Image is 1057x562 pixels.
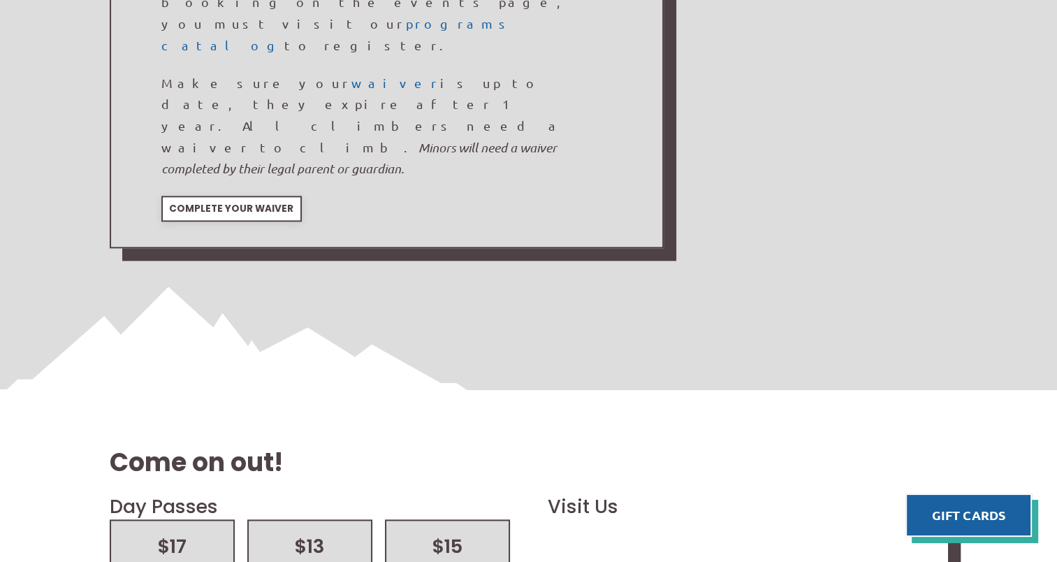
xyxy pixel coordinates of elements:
[548,493,948,520] h2: Visit Us
[110,445,948,480] h1: Come on out!
[261,533,358,560] h2: $13
[351,75,440,90] a: waiver
[124,533,221,560] h2: $17
[161,16,515,52] a: programs catalog
[169,204,293,214] span: Complete Your Waiver
[161,73,612,180] p: Make sure your is up to date, they expire after 1 year. All climbers need a waiver to climb.
[399,533,496,560] h2: $15
[161,140,557,177] em: Minors will need a waiver completed by their legal parent or guardian.
[161,196,302,222] a: Complete Your Waiver
[110,493,510,520] h2: Day Passes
